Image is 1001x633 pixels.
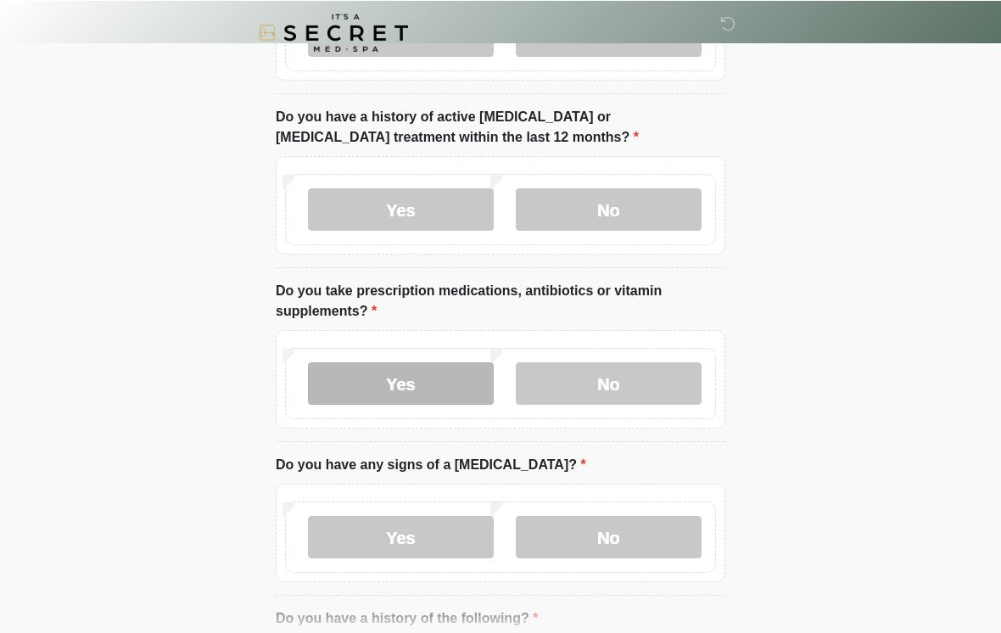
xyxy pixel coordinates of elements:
label: Yes [308,188,494,230]
label: No [516,361,702,404]
label: Do you take prescription medications, antibiotics or vitamin supplements? [276,280,725,321]
label: Do you have any signs of a [MEDICAL_DATA]? [276,454,586,474]
label: No [516,515,702,557]
label: Yes [308,515,494,557]
label: Yes [308,361,494,404]
label: No [516,188,702,230]
label: Do you have a history of the following? [276,608,538,628]
img: It's A Secret Med Spa Logo [259,13,408,51]
label: Do you have a history of active [MEDICAL_DATA] or [MEDICAL_DATA] treatment within the last 12 mon... [276,106,725,147]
